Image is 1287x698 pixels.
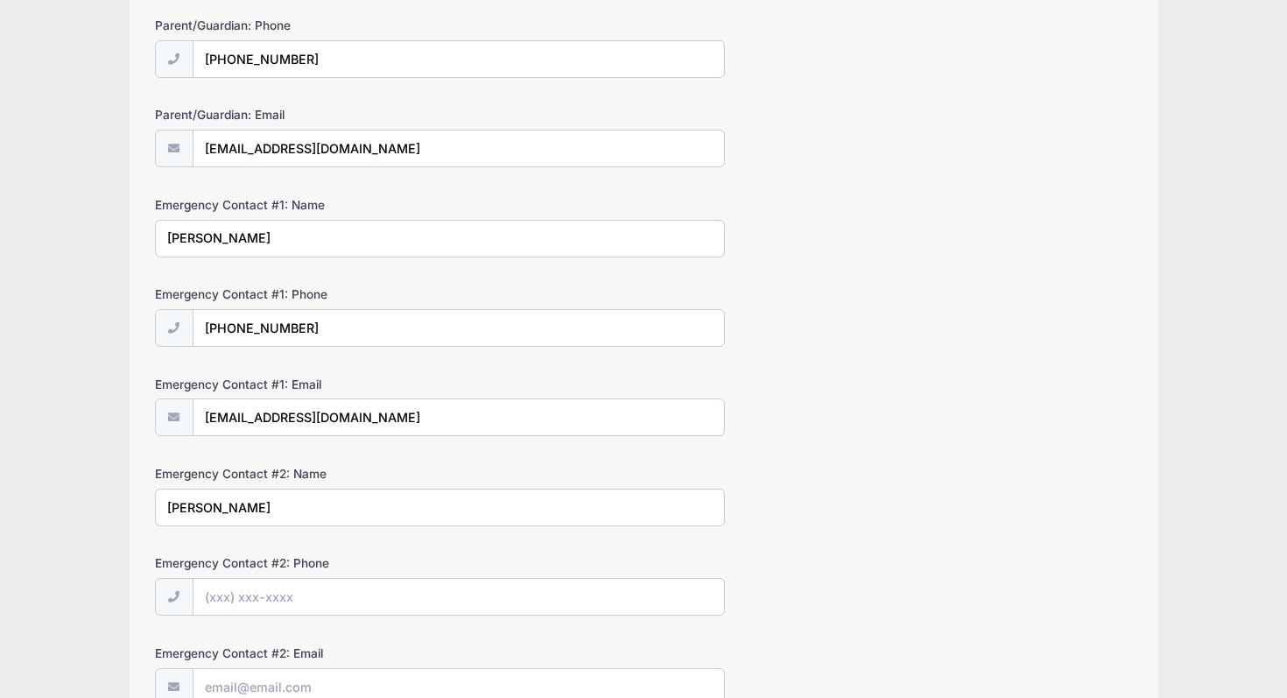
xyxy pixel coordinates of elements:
label: Emergency Contact #2: Phone [155,554,481,572]
label: Parent/Guardian: Email [155,106,481,123]
input: (xxx) xxx-xxxx [193,309,725,347]
label: Emergency Contact #2: Email [155,645,481,662]
label: Emergency Contact #1: Phone [155,286,481,303]
input: email@email.com [193,398,725,436]
label: Emergency Contact #1: Email [155,376,481,393]
input: email@email.com [193,130,725,167]
label: Parent/Guardian: Phone [155,17,481,34]
input: (xxx) xxx-xxxx [193,578,725,616]
input: (xxx) xxx-xxxx [193,40,725,78]
label: Emergency Contact #1: Name [155,196,481,214]
label: Emergency Contact #2: Name [155,465,481,483]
